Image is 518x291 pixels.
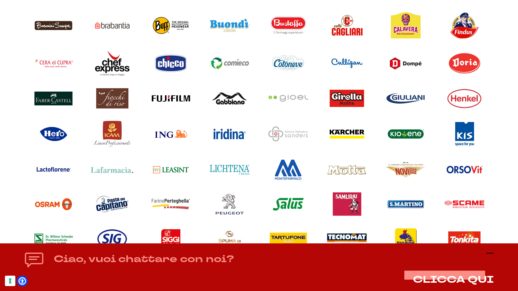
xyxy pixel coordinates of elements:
[215,194,244,215] img: Peugeot
[40,127,67,141] img: Hero
[96,196,128,212] img: Pasta del Capitano
[97,229,127,249] img: SIG
[387,93,425,104] img: Giuliani
[272,55,304,72] img: Cotoneve
[34,59,73,68] img: Cera di Cupra
[333,192,361,216] img: Samurai
[328,165,366,175] img: Motta
[18,277,26,285] a: Open Accessibility Menu
[327,233,367,244] img: Tecnomat
[445,200,484,208] img: Scame Parre
[153,17,189,34] img: Buff
[395,228,417,250] img: Tigros
[155,55,186,72] img: Chicco
[214,129,246,139] img: Iridina
[161,229,180,248] img: Siggi Group
[210,19,249,32] img: Buondì
[450,13,479,38] img: Capitan Findus
[210,57,249,69] img: Comieco
[34,21,73,30] img: Boscaini scarpe
[391,12,421,38] img: Calavera Restaurant
[270,16,306,34] img: Bustaffa
[35,198,72,210] img: Osram
[152,199,190,209] img: Perteghella Industria Molitoria
[152,95,190,102] img: Fujifilm
[96,88,128,108] img: Fiocchi di riso
[35,163,72,176] img: Lactoflorene
[268,126,308,142] img: Istituto Helvetico Sanders
[455,122,474,146] img: KIS
[445,165,483,175] img: Orsovit
[34,234,73,244] img: Schwabe
[330,129,364,139] img: Kärcher
[332,15,363,36] img: Caffè Cagliari
[447,89,481,108] img: Henkel
[155,130,187,138] img: ING
[388,129,424,139] img: Kioene
[275,159,302,180] img: Montefarmaco
[386,162,426,178] img: Novi
[449,53,480,73] img: Doria
[153,166,189,174] img: Leasint
[5,276,15,286] button: Le tue preferenze relative al consenso per le tecnologie di tracciamento
[413,273,494,286] span: CLICCA QUI
[448,231,481,246] img: Tonkita
[387,200,424,208] img: Cleca San Martino
[91,167,133,173] img: Lafarmacia
[390,57,422,69] img: Dompé
[413,274,494,285] button: CLICCA QUI
[210,165,249,175] img: Lichtena crema
[214,230,245,247] img: Spuma di Sciampagna
[95,22,130,29] img: Brabantia
[212,92,247,104] img: Gabbiano
[269,95,308,102] img: Gioel
[95,51,130,76] img: Chef Express
[34,92,73,105] img: Faber Castell
[330,90,364,107] img: Girella Motta
[331,58,363,69] img: Culligan
[273,198,304,210] img: Salus
[93,121,131,147] img: Icam
[54,252,234,266] h4: Ciao, vuoi chattare con noi?
[270,233,307,245] img: Tartufone Motta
